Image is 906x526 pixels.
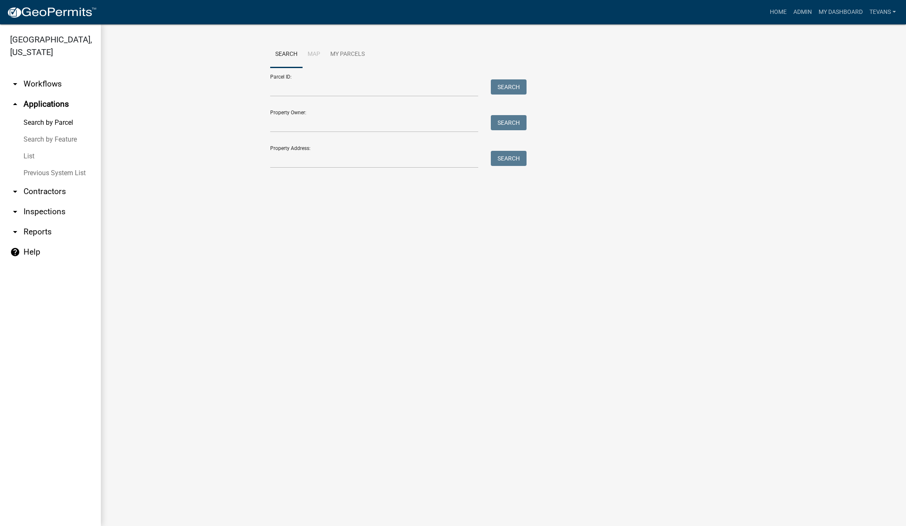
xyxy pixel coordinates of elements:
a: Search [270,41,303,68]
button: Search [491,115,527,130]
i: arrow_drop_down [10,207,20,217]
a: Home [766,4,790,20]
button: Search [491,151,527,166]
a: My Parcels [325,41,370,68]
i: arrow_drop_down [10,227,20,237]
i: help [10,247,20,257]
i: arrow_drop_down [10,79,20,89]
button: Search [491,79,527,95]
a: My Dashboard [815,4,866,20]
a: Admin [790,4,815,20]
a: tevans [866,4,899,20]
i: arrow_drop_down [10,187,20,197]
i: arrow_drop_up [10,99,20,109]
